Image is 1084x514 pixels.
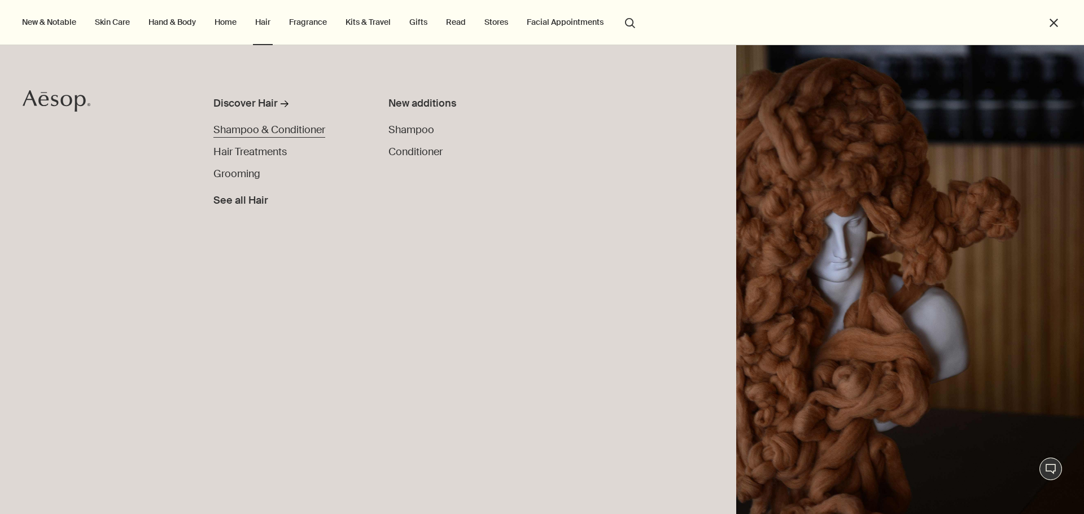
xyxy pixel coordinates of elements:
[524,15,606,29] a: Facial Appointments
[23,90,90,112] svg: Aesop
[213,122,325,138] a: Shampoo & Conditioner
[213,96,278,111] div: Discover Hair
[213,167,260,181] span: Grooming
[212,15,239,29] a: Home
[213,96,356,116] a: Discover Hair
[213,193,268,208] span: See all Hair
[482,15,510,29] button: Stores
[736,45,1084,514] img: Mannequin bust wearing wig made of wool.
[388,122,434,138] a: Shampoo
[1039,458,1062,480] button: Live Assistance
[287,15,329,29] a: Fragrance
[388,144,443,160] a: Conditioner
[93,15,132,29] a: Skin Care
[146,15,198,29] a: Hand & Body
[213,145,287,159] span: Hair Treatments
[407,15,430,29] a: Gifts
[444,15,468,29] a: Read
[213,188,268,208] a: See all Hair
[388,145,443,159] span: Conditioner
[1047,16,1060,29] button: Close the Menu
[20,15,78,29] button: New & Notable
[343,15,393,29] a: Kits & Travel
[388,123,434,137] span: Shampoo
[213,166,260,182] a: Grooming
[213,123,325,137] span: Shampoo & Conditioner
[20,87,93,118] a: Aesop
[213,144,287,160] a: Hair Treatments
[253,15,273,29] a: Hair
[388,96,562,111] div: New additions
[620,11,640,33] button: Open search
